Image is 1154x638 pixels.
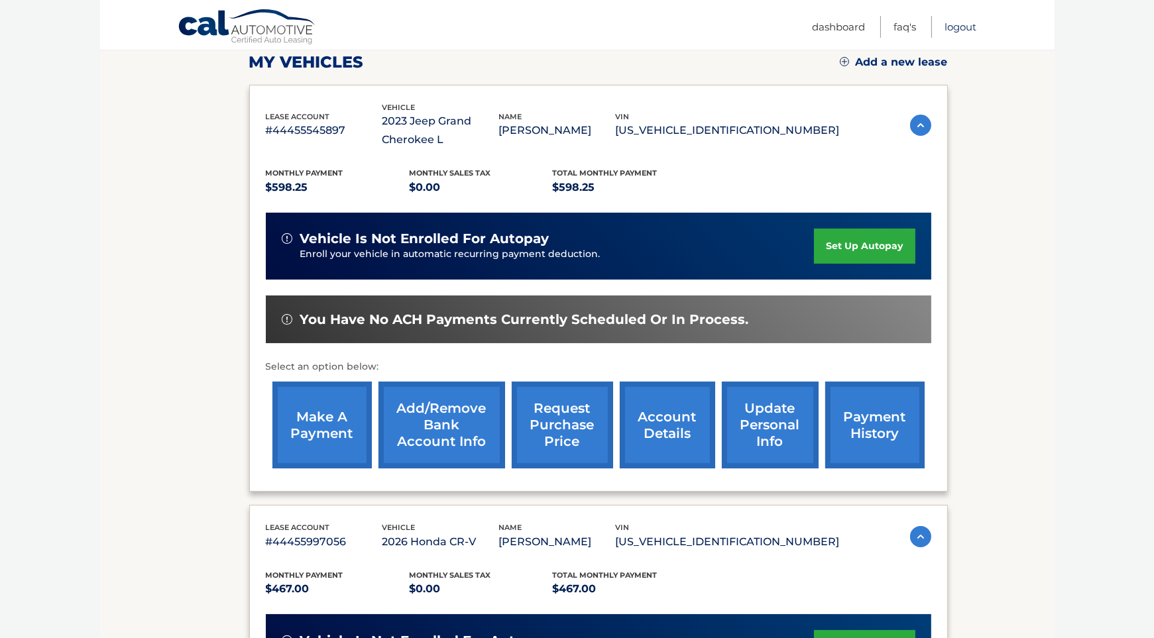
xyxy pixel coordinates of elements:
a: Dashboard [813,16,866,38]
p: Enroll your vehicle in automatic recurring payment deduction. [300,247,815,262]
a: update personal info [722,382,819,468]
p: [US_VEHICLE_IDENTIFICATION_NUMBER] [616,121,840,140]
span: Total Monthly Payment [553,168,658,178]
a: Logout [945,16,977,38]
span: lease account [266,112,330,121]
p: 2023 Jeep Grand Cherokee L [382,112,499,149]
a: make a payment [272,382,372,468]
span: vin [616,112,630,121]
span: vehicle [382,523,416,532]
span: vehicle is not enrolled for autopay [300,231,549,247]
span: Monthly Payment [266,168,343,178]
span: lease account [266,523,330,532]
span: Monthly sales Tax [409,570,490,580]
a: payment history [825,382,925,468]
img: add.svg [840,57,849,66]
span: You have no ACH payments currently scheduled or in process. [300,311,749,328]
p: $467.00 [553,580,697,598]
p: #44455545897 [266,121,382,140]
p: Select an option below: [266,359,931,375]
p: $598.25 [266,178,410,197]
span: name [499,523,522,532]
a: Add/Remove bank account info [378,382,505,468]
a: set up autopay [814,229,915,264]
span: vehicle [382,103,416,112]
p: $467.00 [266,580,410,598]
p: [PERSON_NAME] [499,121,616,140]
p: [PERSON_NAME] [499,533,616,551]
h2: my vehicles [249,52,364,72]
img: alert-white.svg [282,314,292,325]
img: alert-white.svg [282,233,292,244]
img: accordion-active.svg [910,526,931,547]
p: $0.00 [409,580,553,598]
a: Cal Automotive [178,9,317,47]
p: [US_VEHICLE_IDENTIFICATION_NUMBER] [616,533,840,551]
span: Monthly Payment [266,570,343,580]
p: $0.00 [409,178,553,197]
p: $598.25 [553,178,697,197]
a: FAQ's [894,16,917,38]
span: vin [616,523,630,532]
span: Total Monthly Payment [553,570,658,580]
img: accordion-active.svg [910,115,931,136]
span: name [499,112,522,121]
p: #44455997056 [266,533,382,551]
a: request purchase price [512,382,613,468]
span: Monthly sales Tax [409,168,490,178]
p: 2026 Honda CR-V [382,533,499,551]
a: Add a new lease [840,56,948,69]
a: account details [620,382,715,468]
